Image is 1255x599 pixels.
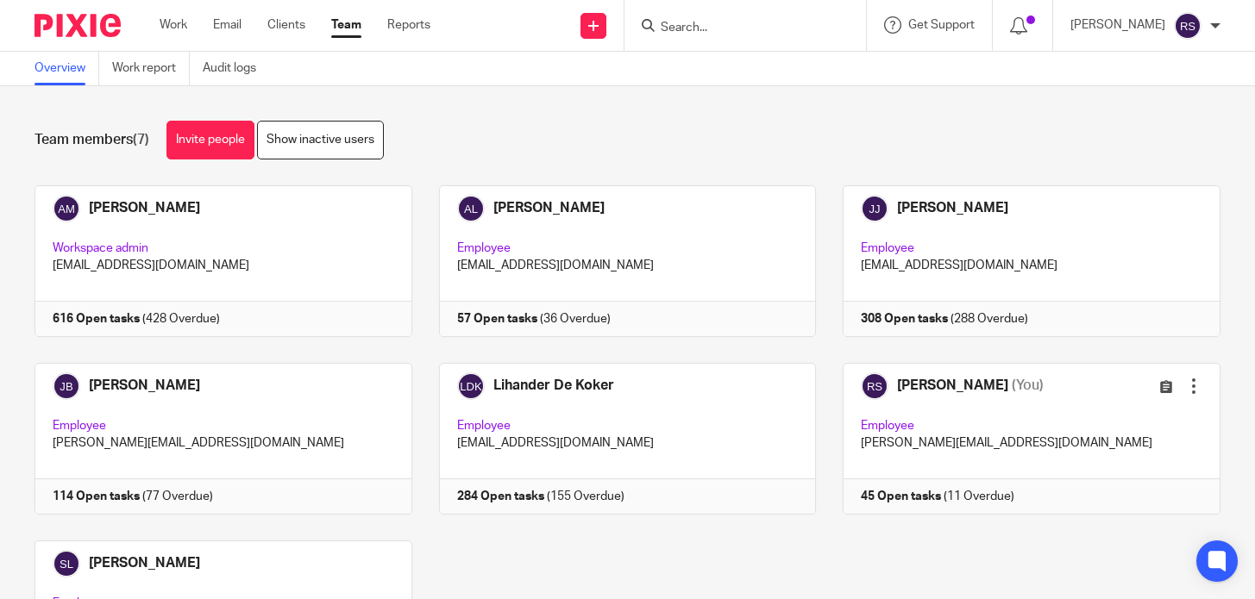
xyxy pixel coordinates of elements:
[213,16,242,34] a: Email
[203,52,269,85] a: Audit logs
[387,16,430,34] a: Reports
[908,19,975,31] span: Get Support
[35,131,149,149] h1: Team members
[35,14,121,37] img: Pixie
[133,133,149,147] span: (7)
[1174,12,1202,40] img: svg%3E
[35,52,99,85] a: Overview
[166,121,254,159] a: Invite people
[160,16,187,34] a: Work
[331,16,361,34] a: Team
[112,52,190,85] a: Work report
[257,121,384,159] a: Show inactive users
[267,16,305,34] a: Clients
[659,21,814,36] input: Search
[1070,16,1165,34] p: [PERSON_NAME]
